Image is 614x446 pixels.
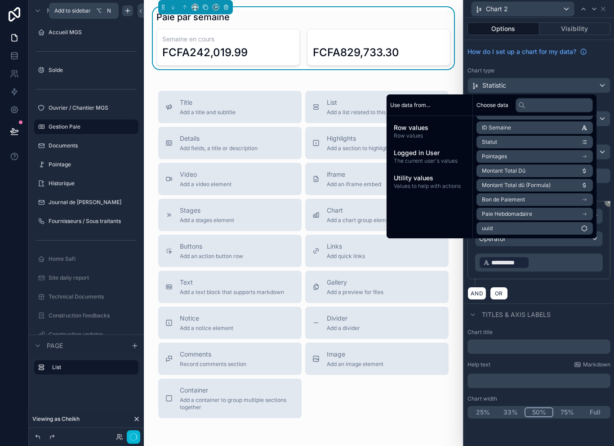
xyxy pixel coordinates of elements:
span: Row values [394,123,465,132]
button: OR [490,287,508,300]
span: Add a chart group element [327,217,394,224]
button: LinksAdd quick links [305,235,449,267]
span: Add to sidebar [54,7,91,14]
label: Solde [49,67,137,74]
button: 75% [553,407,581,417]
button: iframeAdd an iframe embed [305,163,449,195]
div: scrollable content [29,356,144,384]
span: Title [180,98,236,107]
span: Add quick links [327,253,365,260]
button: 50% [525,407,553,417]
span: Add a container to group multiple sections together [180,397,294,411]
button: TitleAdd a title and subtitle [158,91,302,123]
button: NoticeAdd a notice element [158,307,302,339]
span: Add an iframe embed [327,181,381,188]
span: Container [180,386,294,395]
label: Gestion Paie [49,123,133,130]
span: Utility values [394,174,465,183]
span: Add a list related to this record [327,109,404,116]
label: Construction feedbacks [49,312,137,319]
span: Stages [180,206,234,215]
span: Image [327,350,383,359]
label: Chart type [467,67,494,74]
span: iframe [327,170,381,179]
label: Fournisseurs / Sous traitants [49,218,137,225]
button: ChartAdd a chart group element [305,199,449,231]
label: Chart width [467,395,497,402]
span: Use data from... [390,102,430,109]
label: Help text [467,361,490,368]
button: DetailsAdd fields, a title or description [158,127,302,159]
button: ContainerAdd a container to group multiple sections together [158,379,302,418]
span: The current user's values [394,157,465,165]
span: Buttons [180,242,243,251]
label: Construction updates [49,331,137,338]
span: Titles & Axis labels [482,310,551,319]
span: Highlights [327,134,408,143]
button: GalleryAdd a preview for files [305,271,449,303]
span: Add a text block that supports markdown [180,289,284,296]
span: Values to help with actions [394,183,465,190]
label: Pointage [49,161,137,168]
a: Site daily report [49,274,137,281]
span: Video [180,170,231,179]
span: Menu [47,6,66,15]
label: Ouvrier / Chantier MGS [49,104,137,111]
button: Options [467,22,539,35]
label: Accueil MGS [49,29,137,36]
a: Markdown [574,361,610,368]
span: N [105,7,112,14]
span: Chart 2 [486,4,508,13]
button: ImageAdd an image element [305,343,449,375]
div: FCFA242,019.99 [162,45,248,60]
span: ⌥ [95,7,102,14]
div: scrollable content [387,116,472,197]
button: AND [467,287,486,300]
span: Add a notice element [180,325,233,332]
button: DividerAdd a divider [305,307,449,339]
span: List [327,98,404,107]
label: Journal de [PERSON_NAME] [49,199,137,206]
button: StagesAdd a stages element [158,199,302,231]
span: Add a section to highlights fields [327,145,408,152]
span: Operator [479,235,506,242]
span: Statistic [482,81,506,90]
span: Row values [394,132,465,139]
span: Add an action button row [180,253,243,260]
div: scrollable content [467,372,610,388]
label: Historique [49,180,137,187]
label: Home Safi [49,255,137,263]
span: Add an image element [327,361,383,368]
button: HighlightsAdd a section to highlights fields [305,127,449,159]
span: How do I set up a chart for my data? [467,47,576,56]
label: Technical Documents [49,293,137,300]
div: FCFA829,733.30 [313,45,399,60]
h1: Paie par semaine [156,11,230,23]
span: Links [327,242,365,251]
label: Documents [49,142,137,149]
label: Chart title [467,329,493,336]
span: Logged in User [394,148,465,157]
span: Add a video element [180,181,231,188]
button: ButtonsAdd an action button row [158,235,302,267]
span: Text [180,278,284,287]
span: Page [47,341,63,350]
span: Gallery [327,278,383,287]
span: Add fields, a title or description [180,145,258,152]
span: Record comments section [180,361,246,368]
span: Viewing as Cheikh [32,415,80,423]
button: Statistic [467,78,610,93]
button: Operator [475,231,603,246]
button: Chart 2 [471,1,574,17]
button: TextAdd a text block that supports markdown [158,271,302,303]
span: OR [493,290,505,297]
span: Details [180,134,258,143]
span: Choose data [476,102,508,109]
